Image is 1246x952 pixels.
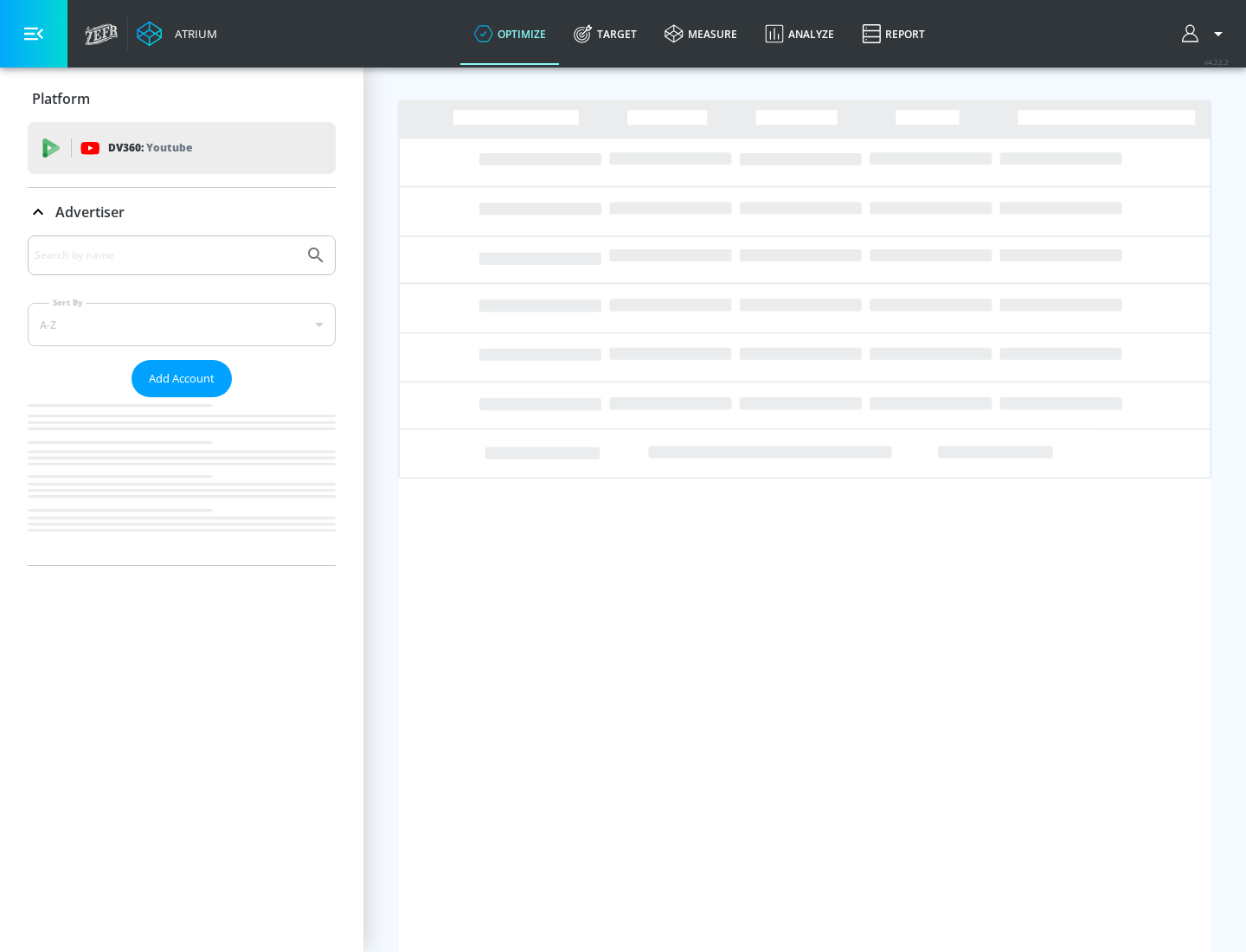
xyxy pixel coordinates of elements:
p: DV360: [108,138,192,158]
a: Report [848,3,939,65]
p: Youtube [146,138,192,157]
button: Add Account [132,360,232,397]
a: Atrium [137,21,217,47]
input: Search by name [35,244,297,267]
p: Platform [32,89,90,108]
span: v 4.22.2 [1204,57,1229,67]
div: Advertiser [28,235,336,565]
a: measure [651,3,751,65]
div: Platform [28,74,336,123]
div: Advertiser [28,188,336,236]
a: Target [560,3,651,65]
span: Add Account [149,369,215,389]
div: DV360: Youtube [28,122,336,174]
div: A-Z [28,303,336,346]
p: Advertiser [55,203,125,222]
a: Analyze [751,3,848,65]
nav: list of Advertiser [28,397,336,565]
a: optimize [460,3,560,65]
div: Atrium [168,26,217,42]
label: Sort By [49,297,87,308]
